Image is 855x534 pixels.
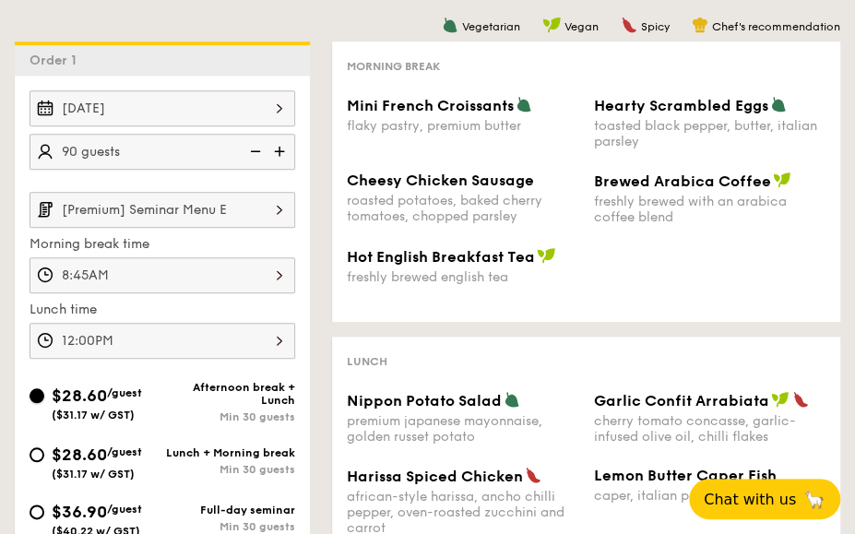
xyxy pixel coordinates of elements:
[347,193,579,224] div: roasted potatoes, baked cherry tomatoes, chopped parsley
[267,134,295,169] img: icon-add.58712e84.svg
[30,447,44,462] input: $28.60/guest($31.17 w/ GST)Lunch + Morning breakMin 30 guests
[52,445,107,465] span: $28.60
[52,468,135,481] span: ($31.17 w/ GST)
[516,96,532,113] img: icon-vegetarian.fe4039eb.svg
[773,172,791,188] img: icon-vegan.f8ff3823.svg
[162,410,295,423] div: Min 30 guests
[30,53,84,68] span: Order 1
[442,17,458,33] img: icon-vegetarian.fe4039eb.svg
[52,386,107,406] span: $28.60
[594,488,826,504] div: caper, italian parsley, dill, lemon
[462,20,520,33] span: Vegetarian
[594,467,777,484] span: Lemon Butter Caper Fish
[594,194,826,225] div: freshly brewed with an arabica coffee blend
[594,413,826,445] div: cherry tomato concasse, garlic-infused olive oil, chilli flakes
[704,491,796,508] span: Chat with us
[803,489,825,510] span: 🦙
[692,17,708,33] img: icon-chef-hat.a58ddaea.svg
[504,391,520,408] img: icon-vegetarian.fe4039eb.svg
[525,467,541,483] img: icon-spicy.37a8142b.svg
[594,118,826,149] div: toasted black pepper, butter, italian parsley
[347,97,514,114] span: Mini French Croissants
[30,504,44,519] input: $36.90/guest($40.22 w/ GST)Full-day seminarMin 30 guests
[347,248,535,266] span: Hot English Breakfast Tea
[30,323,295,359] input: Lunch time
[162,381,295,407] div: Afternoon break + Lunch
[52,409,135,421] span: ($31.17 w/ GST)
[792,391,809,408] img: icon-spicy.37a8142b.svg
[52,502,107,522] span: $36.90
[30,90,295,126] input: Event date
[347,392,502,409] span: Nippon Potato Salad
[771,391,790,408] img: icon-vegan.f8ff3823.svg
[107,445,142,458] span: /guest
[107,503,142,516] span: /guest
[347,355,387,368] span: Lunch
[689,479,840,519] button: Chat with us🦙
[347,413,579,445] div: premium japanese mayonnaise, golden russet potato
[641,20,670,33] span: Spicy
[564,20,599,33] span: Vegan
[264,192,295,227] img: icon-chevron-right.3c0dfbd6.svg
[712,20,840,33] span: Chef's recommendation
[30,235,295,254] label: Morning break time
[347,172,534,189] span: Cheesy Chicken Sausage
[347,468,523,485] span: Harissa Spiced Chicken
[162,504,295,516] div: Full-day seminar
[347,118,579,134] div: flaky pastry, premium butter
[30,301,295,319] label: Lunch time
[162,463,295,476] div: Min 30 guests
[347,60,440,73] span: Morning break
[30,388,44,403] input: $28.60/guest($31.17 w/ GST)Afternoon break + LunchMin 30 guests
[770,96,787,113] img: icon-vegetarian.fe4039eb.svg
[162,446,295,459] div: Lunch + Morning break
[240,134,267,169] img: icon-reduce.1d2dbef1.svg
[594,392,769,409] span: Garlic Confit Arrabiata
[542,17,561,33] img: icon-vegan.f8ff3823.svg
[162,520,295,533] div: Min 30 guests
[537,247,555,264] img: icon-vegan.f8ff3823.svg
[347,269,579,285] div: freshly brewed english tea
[30,257,295,293] input: Morning break time
[621,17,637,33] img: icon-spicy.37a8142b.svg
[594,172,771,190] span: Brewed Arabica Coffee
[594,97,768,114] span: Hearty Scrambled Eggs
[107,386,142,399] span: /guest
[30,134,295,170] input: Number of guests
